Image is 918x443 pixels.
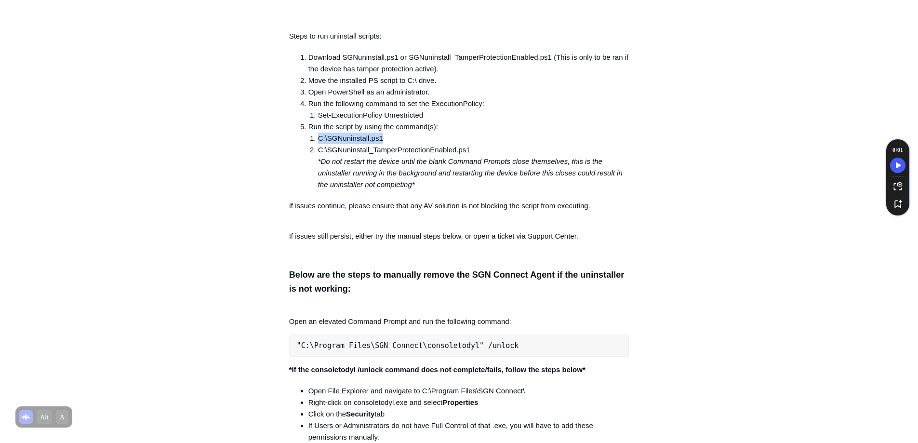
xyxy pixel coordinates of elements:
[289,304,629,327] p: Open an elevated Command Prompt and run the following command:
[308,52,629,75] li: Download SGNuninstall.ps1 or SGNuninstall_TamperProtectionEnabled.ps1 (This is only to be ran if ...
[318,157,623,188] em: *Do not restart the device until the blank Command Prompts close themselves, this is the uninstal...
[308,121,629,190] li: Run the script by using the command(s):
[289,335,629,357] pre: "C:\Program Files\SGN Connect\consoletodyl" /unlock
[289,230,629,242] p: If issues still persist, either try the manual steps below, or open a ticket via Support Center.
[308,75,629,86] li: Move the installed PS script to C:\ drive.
[308,86,629,98] li: Open PowerShell as an administrator.
[308,408,629,420] li: Click on the tab
[308,385,629,397] li: Open File Explorer and navigate to C:\Program Files\SGN Connect\
[318,133,629,144] li: C:\SGNuninstall.ps1
[289,268,629,296] h3: Below are the steps to manually remove the SGN Connect Agent if the uninstaller is not working:
[308,98,629,121] li: Run the following command to set the ExecutionPolicy:
[308,420,629,443] li: If Users or Administrators do not have Full Control of that .exe, you will have to add these perm...
[308,397,629,408] li: Right-click on consoletodyl.exe and select
[289,30,629,42] p: Steps to run uninstall scripts:
[289,365,585,374] strong: *If the consoletodyl /unlock command does not complete/fails, follow the steps below*
[318,109,629,121] li: Set-ExecutionPolicy Unrestricted
[318,144,629,190] li: C:\SGNuninstall_TamperProtectionEnabled.ps1
[346,410,374,418] strong: Security
[289,200,629,223] p: If issues continue, please ensure that any AV solution is not blocking the script from executing.
[442,398,478,406] strong: Properties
